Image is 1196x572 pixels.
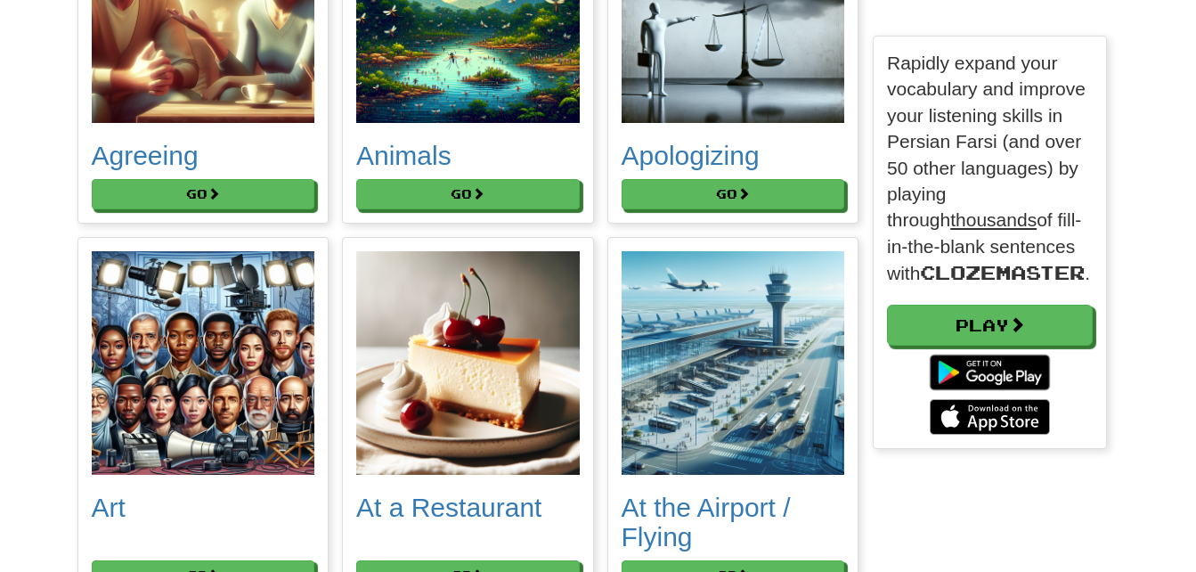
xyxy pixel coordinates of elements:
[356,251,580,475] img: 7f837725-36a9-42a4-93c9-09b1ccdf638a.small.png
[622,179,845,209] button: Go
[92,141,315,170] h2: Agreeing
[887,305,1093,346] a: Play
[921,346,1059,399] img: Get it on Google Play
[92,251,315,475] img: 4d4421fa-81ad-4907-b7b1-491041a93738.small.png
[92,179,315,209] button: Go
[356,179,580,209] button: Go
[950,209,1037,230] u: thousands
[930,399,1050,435] img: Download_on_the_App_Store_Badge_US-UK_135x40-25178aeef6eb6b83b96f5f2d004eda3bffbb37122de64afbaef7...
[356,141,580,170] h2: Animals
[887,50,1093,287] p: Rapidly expand your vocabulary and improve your listening skills in Persian Farsi (and over 50 ot...
[622,493,845,552] h2: At the Airport / Flying
[920,261,1085,283] span: Clozemaster
[92,493,315,522] h2: Art
[356,493,580,522] h2: At a Restaurant
[622,141,845,170] h2: Apologizing
[622,251,845,475] img: d33ff59b-1a20-4194-9bad-f6cdcc2d5539.small.png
